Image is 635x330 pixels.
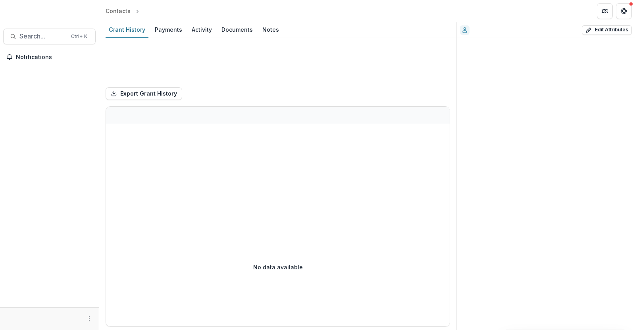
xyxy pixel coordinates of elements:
span: Search... [19,33,66,40]
div: Notes [259,24,282,35]
button: Search... [3,29,96,44]
div: Activity [189,24,215,35]
div: Contacts [106,7,131,15]
nav: breadcrumb [102,5,175,17]
a: Activity [189,22,215,38]
div: Documents [218,24,256,35]
a: Notes [259,22,282,38]
span: Notifications [16,54,92,61]
p: No data available [253,263,303,271]
button: Export Grant History [106,87,182,100]
button: More [85,314,94,324]
button: Edit Attributes [582,25,632,35]
a: Documents [218,22,256,38]
button: Get Help [616,3,632,19]
a: Grant History [106,22,148,38]
div: Ctrl + K [69,32,89,41]
button: Partners [597,3,613,19]
div: Payments [152,24,185,35]
button: Notifications [3,51,96,63]
a: Payments [152,22,185,38]
div: Grant History [106,24,148,35]
a: Contacts [102,5,134,17]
